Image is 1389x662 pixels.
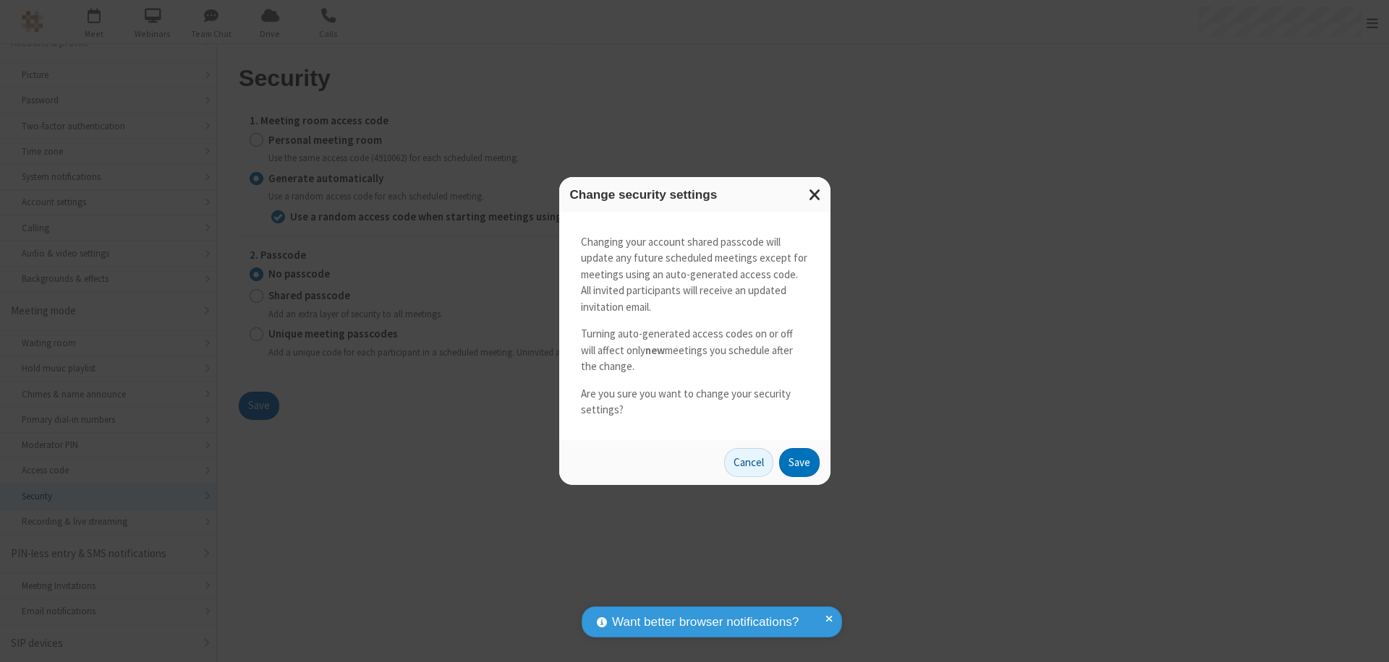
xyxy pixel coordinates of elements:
[779,448,820,477] button: Save
[570,188,820,202] h3: Change security settings
[581,326,809,375] p: Turning auto-generated access codes on or off will affect only meetings you schedule after the ch...
[800,177,831,212] button: Close modal
[645,343,665,357] strong: new
[581,234,809,316] p: Changing your account shared passcode will update any future scheduled meetings except for meetin...
[581,386,809,418] p: Are you sure you want to change your security settings?
[612,613,799,632] span: Want better browser notifications?
[724,448,773,477] button: Cancel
